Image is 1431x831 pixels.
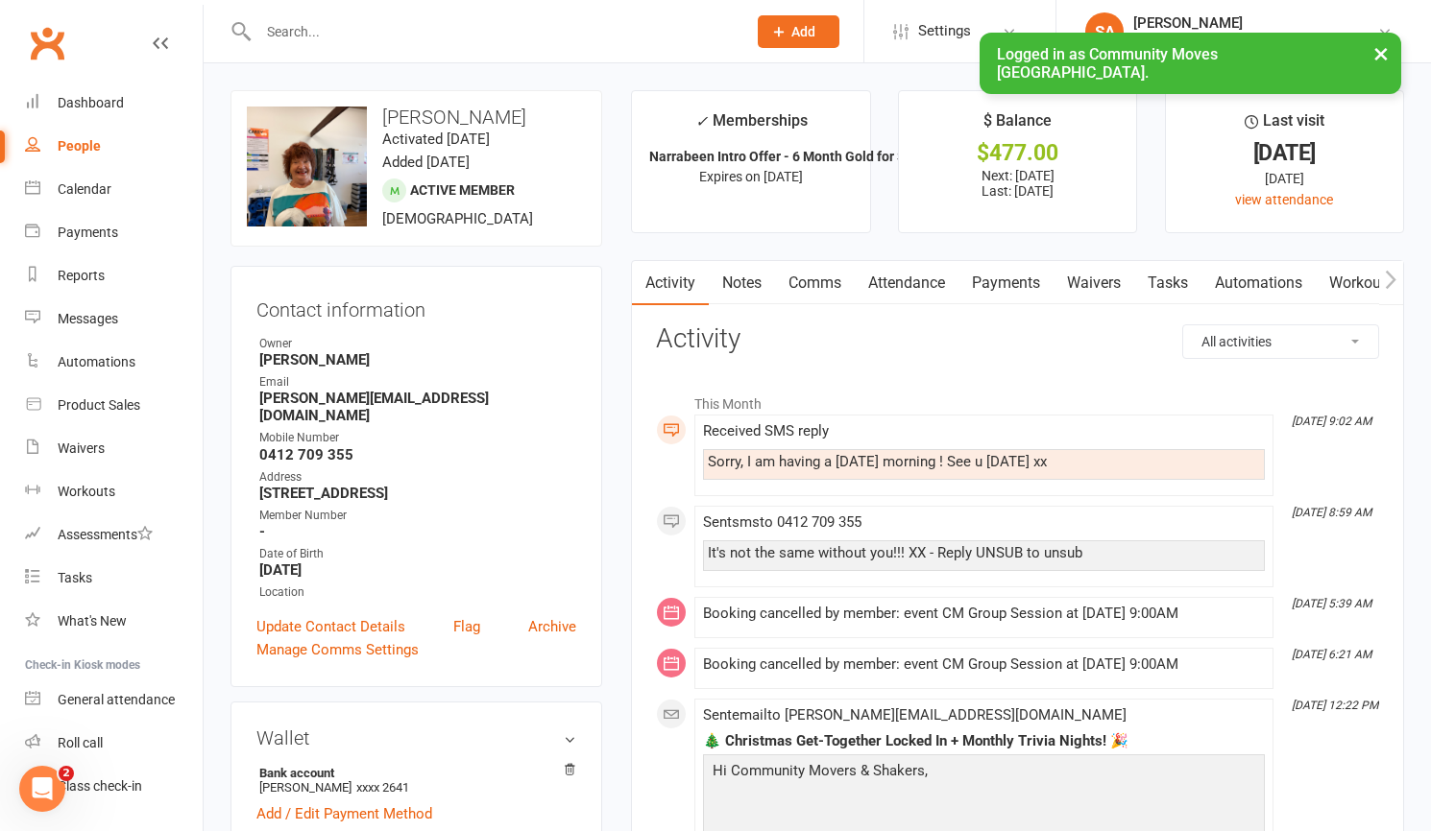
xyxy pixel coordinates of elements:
[356,780,409,795] span: xxxx 2641
[58,354,135,369] div: Automations
[247,107,367,226] img: image1753045571.png
[58,397,140,413] div: Product Sales
[25,470,203,513] a: Workouts
[1245,108,1324,143] div: Last visit
[703,605,1265,622] div: Booking cancelled by member: event CM Group Session at [DATE] 9:00AM
[775,261,855,305] a: Comms
[256,763,576,797] li: [PERSON_NAME]
[58,692,175,707] div: General attendance
[259,390,576,424] strong: [PERSON_NAME][EMAIL_ADDRESS][DOMAIN_NAME]
[58,484,115,499] div: Workouts
[259,468,576,487] div: Address
[259,766,567,780] strong: Bank account
[1292,699,1378,712] i: [DATE] 12:22 PM
[1201,261,1316,305] a: Automations
[758,15,839,48] button: Add
[1292,415,1371,428] i: [DATE] 9:02 AM
[791,24,815,39] span: Add
[19,766,65,812] iframe: Intercom live chat
[1054,261,1134,305] a: Waivers
[916,168,1119,199] p: Next: [DATE] Last: [DATE]
[259,429,576,447] div: Mobile Number
[247,107,586,128] h3: [PERSON_NAME]
[1134,261,1201,305] a: Tasks
[25,600,203,643] a: What's New
[58,570,92,585] div: Tasks
[1183,168,1386,189] div: [DATE]
[25,297,203,341] a: Messages
[703,513,861,531] span: Sent sms to 0412 709 355
[58,138,101,154] div: People
[25,427,203,470] a: Waivers
[259,545,576,563] div: Date of Birth
[695,108,808,144] div: Memberships
[25,125,203,168] a: People
[453,615,480,638] a: Flag
[25,384,203,427] a: Product Sales
[253,18,733,45] input: Search...
[259,446,576,463] strong: 0412 709 355
[256,802,432,825] a: Add / Edit Payment Method
[58,268,105,283] div: Reports
[59,766,74,781] span: 2
[1183,143,1386,163] div: [DATE]
[703,706,1127,724] span: Sent email to [PERSON_NAME][EMAIL_ADDRESS][DOMAIN_NAME]
[58,527,153,542] div: Assessments
[25,678,203,722] a: General attendance kiosk mode
[259,351,576,368] strong: [PERSON_NAME]
[958,261,1054,305] a: Payments
[708,454,1260,470] div: Sorry, I am having a [DATE] morning ! See u [DATE] xx
[983,108,1052,143] div: $ Balance
[1133,32,1377,49] div: Community Moves [GEOGRAPHIC_DATA]
[916,143,1119,163] div: $477.00
[997,45,1218,82] span: Logged in as Community Moves [GEOGRAPHIC_DATA].
[656,324,1379,354] h3: Activity
[259,561,576,579] strong: [DATE]
[703,656,1265,673] div: Booking cancelled by member: event CM Group Session at [DATE] 9:00AM
[58,735,103,750] div: Roll call
[25,211,203,254] a: Payments
[382,210,533,227] span: [DEMOGRAPHIC_DATA]
[25,557,203,600] a: Tasks
[58,181,111,197] div: Calendar
[259,485,576,502] strong: [STREET_ADDRESS]
[1133,14,1377,32] div: [PERSON_NAME]
[259,335,576,353] div: Owner
[382,154,470,171] time: Added [DATE]
[708,759,1260,787] p: Hi Community Movers & Shakers,
[695,112,708,131] i: ✓
[1364,33,1398,74] button: ×
[656,384,1379,415] li: This Month
[1292,597,1371,610] i: [DATE] 5:39 AM
[259,583,576,602] div: Location
[855,261,958,305] a: Attendance
[259,373,576,392] div: Email
[58,95,124,110] div: Dashboard
[58,225,118,240] div: Payments
[58,440,105,456] div: Waivers
[649,149,917,164] strong: Narrabeen Intro Offer - 6 Month Gold for S...
[256,727,576,748] h3: Wallet
[703,733,1265,749] div: 🎄 Christmas Get-Together Locked In + Monthly Trivia Nights! 🎉
[58,778,142,794] div: Class check-in
[1085,12,1124,51] div: SA
[1316,261,1407,305] a: Workouts
[256,292,576,321] h3: Contact information
[58,311,118,326] div: Messages
[256,615,405,638] a: Update Contact Details
[25,765,203,808] a: Class kiosk mode
[703,423,1265,439] div: Received SMS reply
[382,131,490,148] time: Activated [DATE]
[25,254,203,297] a: Reports
[528,615,576,638] a: Archive
[25,168,203,211] a: Calendar
[256,638,419,661] a: Manage Comms Settings
[259,507,576,525] div: Member Number
[709,261,775,305] a: Notes
[1292,648,1371,661] i: [DATE] 6:21 AM
[410,182,515,198] span: Active member
[1235,192,1333,207] a: view attendance
[1292,506,1371,519] i: [DATE] 8:59 AM
[259,523,576,540] strong: -
[25,82,203,125] a: Dashboard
